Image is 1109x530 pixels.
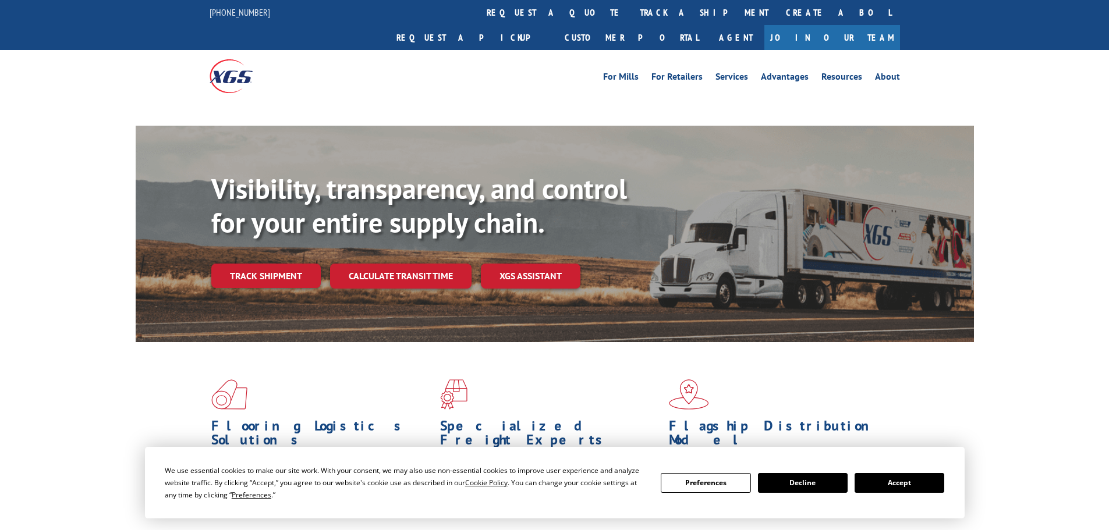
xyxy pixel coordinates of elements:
[145,447,965,518] div: Cookie Consent Prompt
[232,490,271,500] span: Preferences
[211,264,321,288] a: Track shipment
[707,25,764,50] a: Agent
[603,72,639,85] a: For Mills
[715,72,748,85] a: Services
[761,72,809,85] a: Advantages
[211,379,247,410] img: xgs-icon-total-supply-chain-intelligence-red
[821,72,862,85] a: Resources
[440,419,660,453] h1: Specialized Freight Experts
[388,25,556,50] a: Request a pickup
[661,473,750,493] button: Preferences
[651,72,703,85] a: For Retailers
[764,25,900,50] a: Join Our Team
[855,473,944,493] button: Accept
[481,264,580,289] a: XGS ASSISTANT
[758,473,848,493] button: Decline
[669,419,889,453] h1: Flagship Distribution Model
[465,478,508,488] span: Cookie Policy
[875,72,900,85] a: About
[211,419,431,453] h1: Flooring Logistics Solutions
[330,264,472,289] a: Calculate transit time
[165,464,647,501] div: We use essential cookies to make our site work. With your consent, we may also use non-essential ...
[211,170,627,240] b: Visibility, transparency, and control for your entire supply chain.
[669,379,709,410] img: xgs-icon-flagship-distribution-model-red
[210,6,270,18] a: [PHONE_NUMBER]
[440,379,467,410] img: xgs-icon-focused-on-flooring-red
[556,25,707,50] a: Customer Portal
